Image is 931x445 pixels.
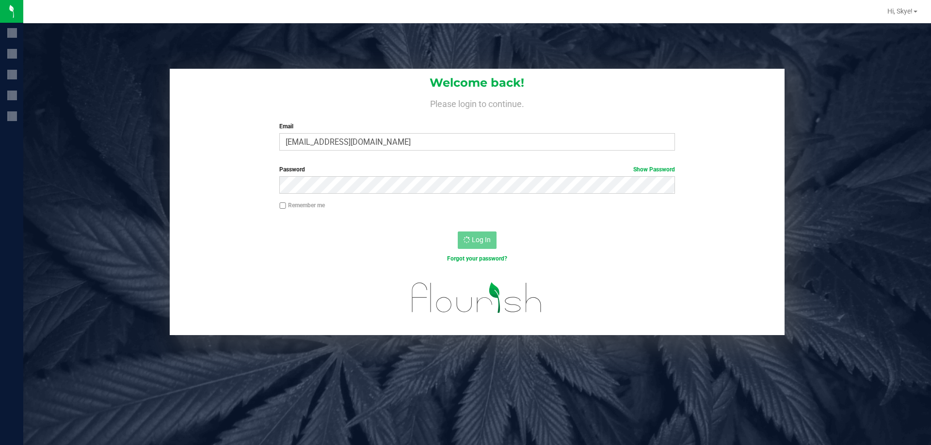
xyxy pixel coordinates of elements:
[170,97,785,108] h4: Please login to continue.
[887,7,913,15] span: Hi, Skye!
[447,255,507,262] a: Forgot your password?
[279,122,674,131] label: Email
[279,202,286,209] input: Remember me
[170,77,785,89] h1: Welcome back!
[400,273,554,322] img: flourish_logo.svg
[279,201,325,210] label: Remember me
[633,166,675,173] a: Show Password
[458,231,497,249] button: Log In
[279,166,305,173] span: Password
[472,236,491,244] span: Log In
